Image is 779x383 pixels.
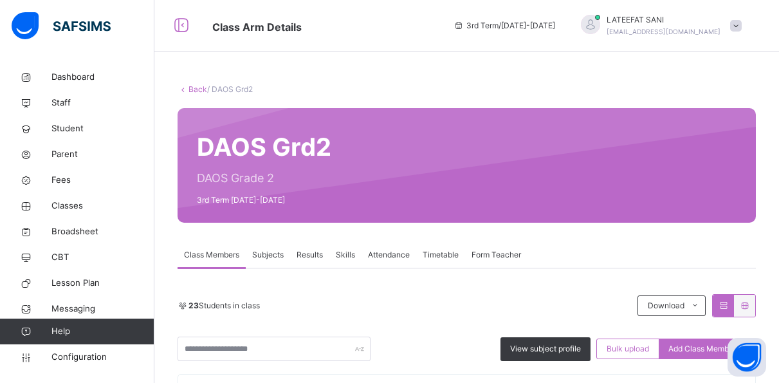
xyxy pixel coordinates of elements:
span: CBT [51,251,154,264]
span: Class Arm Details [212,21,302,33]
a: Back [188,84,207,94]
span: Staff [51,97,154,109]
span: Lesson Plan [51,277,154,290]
span: Bulk upload [607,343,649,355]
span: Timetable [423,249,459,261]
img: safsims [12,12,111,39]
span: Messaging [51,303,154,315]
span: Students in class [188,300,260,312]
span: Broadsheet [51,225,154,238]
div: LATEEFATSANI [568,14,748,37]
span: Class Members [184,249,239,261]
span: Parent [51,148,154,161]
span: Attendance [368,249,410,261]
b: 23 [188,301,199,310]
span: [EMAIL_ADDRESS][DOMAIN_NAME] [607,28,720,35]
span: Skills [336,249,355,261]
span: / DAOS Grd2 [207,84,253,94]
span: LATEEFAT SANI [607,14,720,26]
span: Classes [51,200,154,212]
span: View subject profile [510,343,581,355]
span: Student [51,122,154,135]
button: Open asap [728,338,766,377]
span: Help [51,325,154,338]
span: Results [297,249,323,261]
span: Form Teacher [472,249,521,261]
span: Subjects [252,249,284,261]
span: Dashboard [51,71,154,84]
span: Fees [51,174,154,187]
span: Configuration [51,351,154,364]
span: Download [648,300,684,312]
span: 3rd Term [DATE]-[DATE] [197,194,331,206]
span: Add Class Members [668,343,740,355]
span: session/term information [454,20,555,32]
